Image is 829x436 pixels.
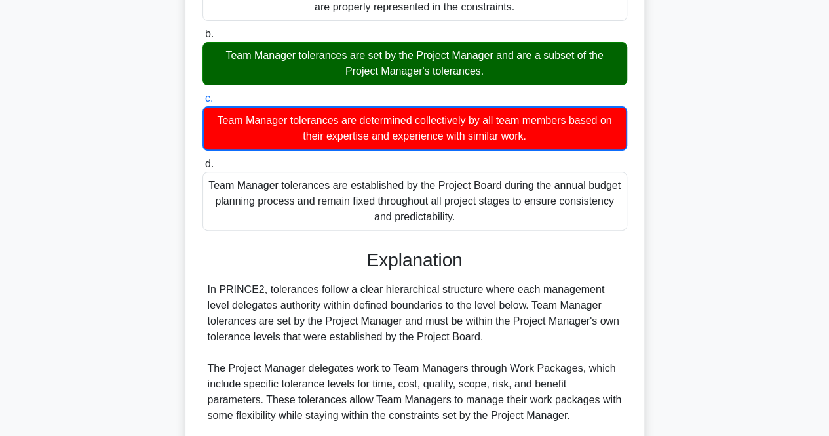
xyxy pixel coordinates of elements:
[205,28,214,39] span: b.
[210,249,619,271] h3: Explanation
[205,158,214,169] span: d.
[202,172,627,231] div: Team Manager tolerances are established by the Project Board during the annual budget planning pr...
[202,106,627,151] div: Team Manager tolerances are determined collectively by all team members based on their expertise ...
[205,92,213,104] span: c.
[202,42,627,85] div: Team Manager tolerances are set by the Project Manager and are a subset of the Project Manager's ...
